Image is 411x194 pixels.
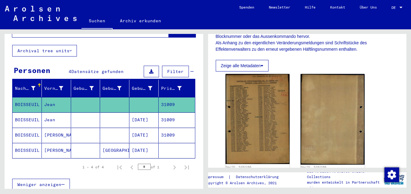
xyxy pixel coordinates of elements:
div: Vorname [44,85,63,92]
div: Prisoner # [161,85,182,92]
button: Weniger anzeigen [12,179,70,190]
mat-cell: Jean [42,112,71,127]
mat-cell: [GEOGRAPHIC_DATA] [100,143,129,158]
mat-select-trigger: DE [391,5,396,10]
div: Nachname [15,85,35,92]
span: 4 [69,69,71,74]
img: Zustimmung ändern [384,167,399,182]
img: 002.jpg [301,74,365,165]
mat-header-cell: Vorname [42,80,71,97]
mat-cell: [PERSON_NAME]/[PERSON_NAME] [42,143,71,158]
img: Arolsen_neg.svg [5,6,77,21]
p: Die Arolsen Archives Online-Collections [307,169,382,180]
button: Last page [181,161,193,173]
a: Impressum [204,174,228,180]
mat-header-cell: Geburtsdatum [129,80,159,97]
mat-header-cell: Nachname [13,80,42,97]
div: Geburtsname [74,83,102,93]
mat-cell: 31009 [159,128,195,143]
mat-cell: BOISSEUIL [13,112,42,127]
div: 1 – 4 of 4 [82,164,104,170]
div: Vorname [44,83,71,93]
div: Geburtsname [74,85,94,92]
p: wurden entwickelt in Partnerschaft mit [307,180,382,191]
mat-header-cell: Prisoner # [159,80,195,97]
mat-cell: [PERSON_NAME] [42,128,71,143]
mat-cell: 31009 [159,112,195,127]
div: Geburt‏ [103,85,121,92]
mat-header-cell: Geburtsname [71,80,100,97]
div: of 1 [138,164,168,170]
mat-cell: BOISSEUIL [13,143,42,158]
span: Weniger anzeigen [17,182,61,187]
div: Geburt‏ [103,83,129,93]
button: Filter [162,66,189,77]
p: Copyright © Arolsen Archives, 2021 [204,180,286,186]
a: DocID: 5282286 [226,165,251,169]
img: yv_logo.png [383,172,406,187]
div: Prisoner # [161,83,189,93]
div: Geburtsdatum [132,83,160,93]
mat-cell: [DATE] [129,143,159,158]
a: DocID: 5282286 [301,165,326,169]
mat-cell: 31009 [159,97,195,112]
button: Zeige alle Metadaten [216,60,269,71]
mat-cell: [DATE] [129,112,159,127]
span: Filter [167,69,184,74]
mat-cell: [DATE] [129,128,159,143]
button: Archival tree units [12,45,77,57]
div: Personen [14,65,50,76]
mat-cell: BOISSEUIL [13,128,42,143]
mat-header-cell: Geburt‏ [100,80,129,97]
div: | [204,174,286,180]
button: First page [114,161,126,173]
a: Archiv erkunden [113,13,168,28]
img: 001.jpg [225,74,290,164]
a: Datenschutzerklärung [231,174,286,180]
span: Datensätze gefunden [71,69,124,74]
a: Suchen [81,13,113,29]
button: Next page [168,161,181,173]
button: Previous page [126,161,138,173]
div: Geburtsdatum [132,85,152,92]
div: Nachname [15,83,43,93]
mat-cell: Jean [42,97,71,112]
mat-cell: BOISSEUIL [13,97,42,112]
